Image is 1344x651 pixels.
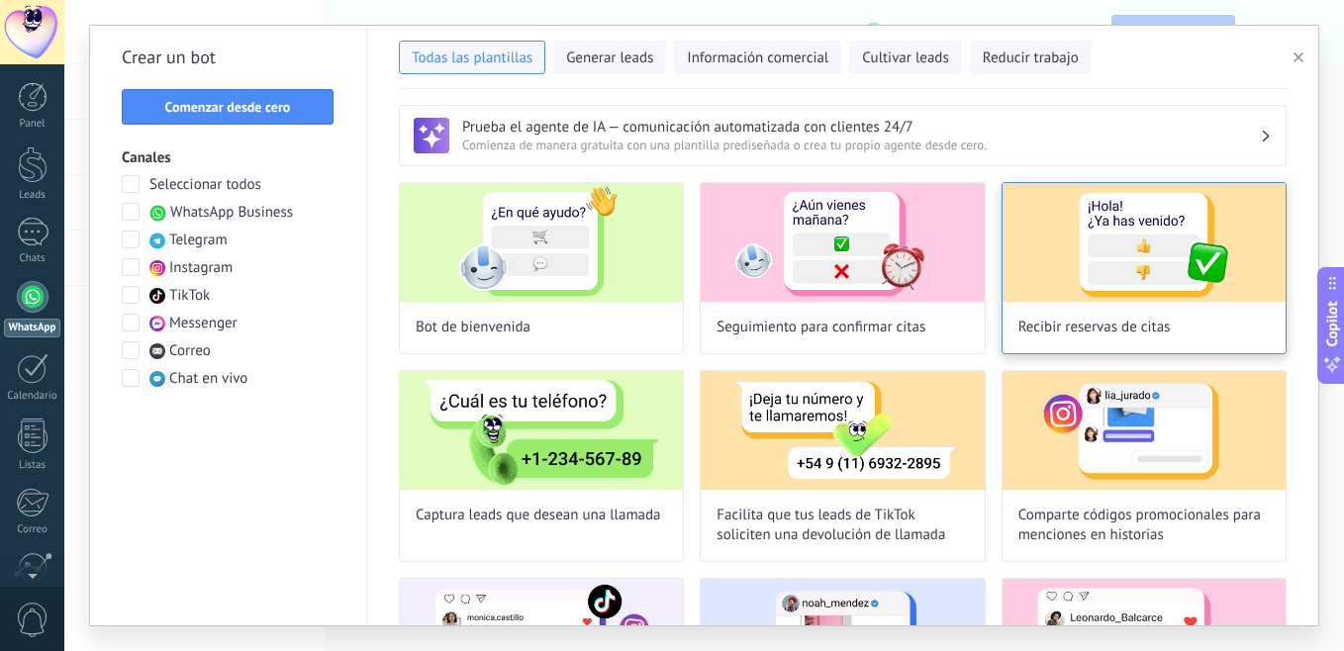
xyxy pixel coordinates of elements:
div: Calendario [4,390,61,403]
span: Reducir trabajo [983,48,1079,68]
span: Telegram [169,231,228,250]
div: Listas [4,459,61,472]
div: Panel [4,118,61,131]
span: Información comercial [687,48,828,68]
span: Instagram [169,258,233,278]
span: Generar leads [566,48,653,68]
span: Recibir reservas de citas [1018,318,1171,337]
span: Cultivar leads [862,48,948,68]
button: Información comercial [674,41,841,74]
span: Comparte códigos promocionales para menciones en historias [1018,506,1270,545]
span: Messenger [169,314,238,333]
img: Bot de bienvenida [400,183,683,302]
button: Todas las plantillas [399,41,545,74]
span: Seleccionar todos [149,175,261,195]
span: Copilot [1322,302,1342,347]
h3: Prueba el agente de IA — comunicación automatizada con clientes 24/7 [462,118,1260,137]
button: Reducir trabajo [970,41,1092,74]
div: WhatsApp [4,319,60,337]
button: Comenzar desde cero [122,89,334,125]
span: Chat en vivo [169,369,247,389]
span: Comenzar desde cero [165,100,291,114]
span: Facilita que tus leads de TikTok soliciten una devolución de llamada [717,506,968,545]
h2: Crear un bot [122,42,335,73]
span: TikTok [169,286,210,306]
button: Generar leads [553,41,666,74]
h3: Canales [122,148,335,167]
span: Captura leads que desean una llamada [416,506,661,525]
div: Leads [4,189,61,202]
span: WhatsApp Business [170,203,293,223]
span: Seguimiento para confirmar citas [717,318,925,337]
img: Recibir reservas de citas [1003,183,1286,302]
img: Comparte códigos promocionales para menciones en historias [1003,371,1286,490]
div: Correo [4,523,61,536]
img: Captura leads que desean una llamada [400,371,683,490]
span: Todas las plantillas [412,48,532,68]
button: Cultivar leads [849,41,961,74]
div: Chats [4,252,61,265]
span: Comienza de manera gratuita con una plantilla prediseñada o crea tu propio agente desde cero. [462,137,1260,153]
img: Facilita que tus leads de TikTok soliciten una devolución de llamada [701,371,984,490]
img: Seguimiento para confirmar citas [701,183,984,302]
span: Correo [169,341,211,361]
span: Bot de bienvenida [416,318,530,337]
